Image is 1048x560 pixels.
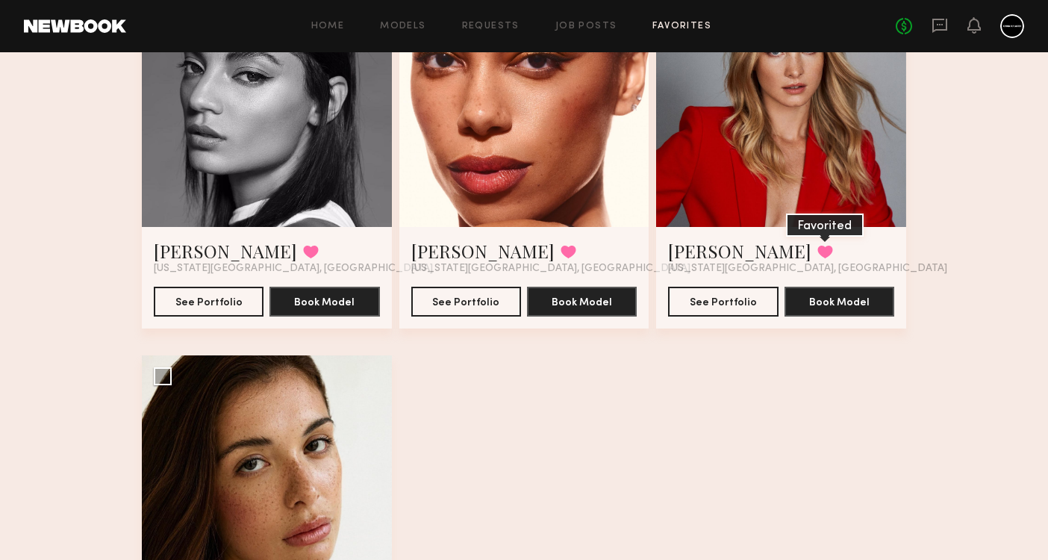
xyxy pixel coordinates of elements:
[154,263,433,275] span: [US_STATE][GEOGRAPHIC_DATA], [GEOGRAPHIC_DATA]
[154,287,263,317] button: See Portfolio
[668,263,947,275] span: [US_STATE][GEOGRAPHIC_DATA], [GEOGRAPHIC_DATA]
[269,295,379,308] a: Book Model
[527,287,637,317] button: Book Model
[527,295,637,308] a: Book Model
[411,287,521,317] button: See Portfolio
[462,22,520,31] a: Requests
[269,287,379,317] button: Book Model
[785,287,894,317] button: Book Model
[311,22,345,31] a: Home
[411,239,555,263] a: [PERSON_NAME]
[668,239,811,263] a: [PERSON_NAME]
[154,239,297,263] a: [PERSON_NAME]
[785,295,894,308] a: Book Model
[411,263,690,275] span: [US_STATE][GEOGRAPHIC_DATA], [GEOGRAPHIC_DATA]
[380,22,425,31] a: Models
[668,287,778,317] button: See Portfolio
[652,22,711,31] a: Favorites
[555,22,617,31] a: Job Posts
